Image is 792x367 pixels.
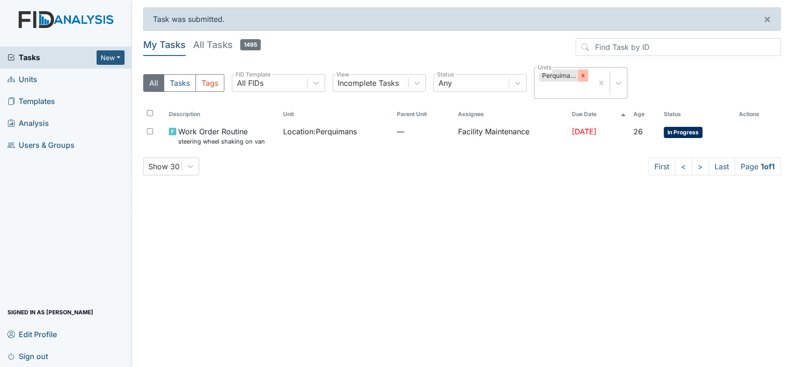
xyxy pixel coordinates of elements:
[633,127,643,136] span: 26
[237,77,264,89] div: All FIDs
[568,106,630,122] th: Toggle SortBy
[147,110,153,116] input: Toggle All Rows Selected
[164,74,196,92] button: Tasks
[660,106,735,122] th: Toggle SortBy
[576,38,781,56] input: Find Task by ID
[178,126,265,146] span: Work Order Routine steering wheel shaking on van
[438,77,452,89] div: Any
[764,12,771,26] span: ×
[648,158,675,175] a: First
[692,158,709,175] a: >
[240,39,261,50] span: 1495
[7,138,75,152] span: Users & Groups
[143,74,164,92] button: All
[675,158,692,175] a: <
[7,349,48,363] span: Sign out
[572,127,597,136] span: [DATE]
[283,126,357,137] span: Location : Perquimans
[279,106,393,122] th: Toggle SortBy
[664,127,702,138] span: In Progress
[539,69,578,82] div: Perquimans
[397,126,450,137] span: —
[148,161,180,172] div: Show 30
[735,106,781,122] th: Actions
[97,50,125,65] button: New
[454,122,568,150] td: Facility Maintenance
[7,94,55,109] span: Templates
[165,106,279,122] th: Toggle SortBy
[709,158,735,175] a: Last
[454,106,568,122] th: Assignee
[143,38,186,51] h5: My Tasks
[630,106,660,122] th: Toggle SortBy
[7,52,97,63] a: Tasks
[7,116,49,131] span: Analysis
[7,327,57,341] span: Edit Profile
[648,158,781,175] nav: task-pagination
[143,74,224,92] div: Type filter
[195,74,224,92] button: Tags
[178,137,265,146] small: steering wheel shaking on van
[143,7,781,31] div: Task was submitted.
[735,158,781,175] span: Page
[193,38,261,51] h5: All Tasks
[338,77,399,89] div: Incomplete Tasks
[754,8,780,30] button: ×
[393,106,454,122] th: Toggle SortBy
[761,162,775,171] strong: 1 of 1
[7,72,37,87] span: Units
[7,305,93,319] span: Signed in as [PERSON_NAME]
